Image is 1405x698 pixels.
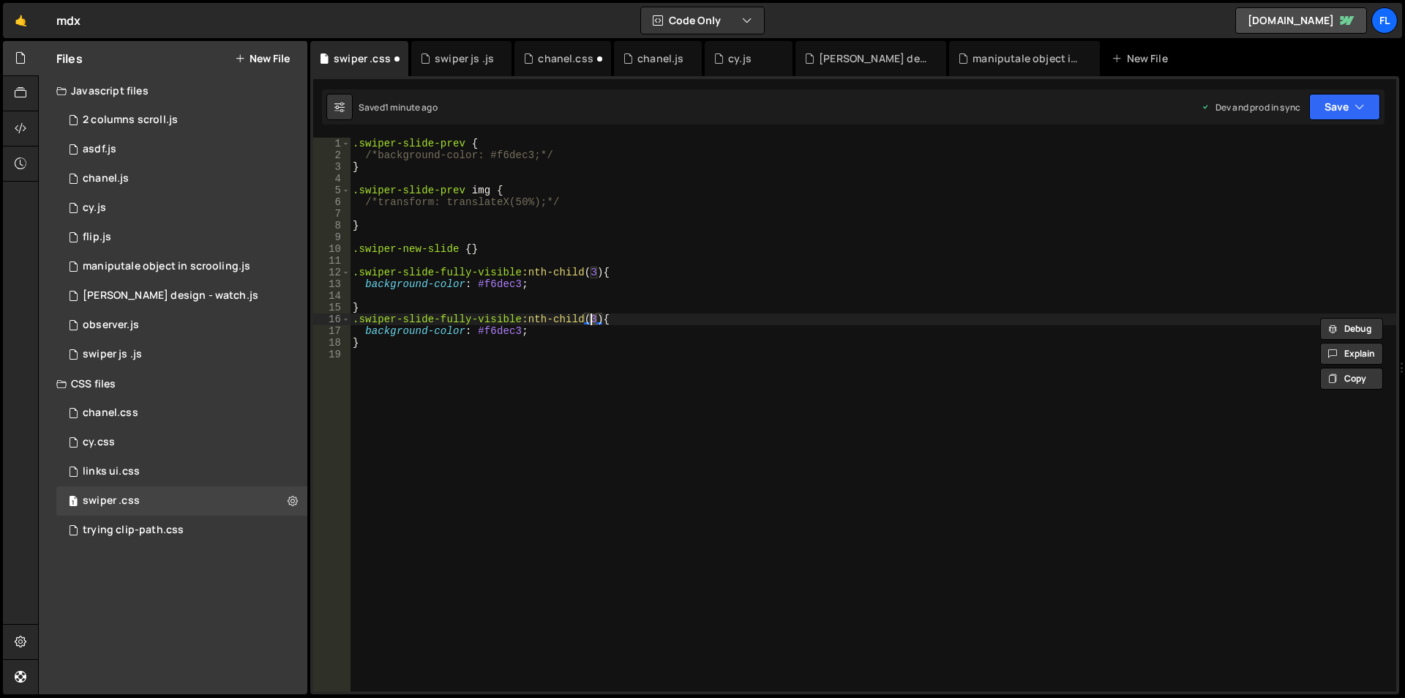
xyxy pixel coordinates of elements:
[56,340,307,369] div: 14087/45370.js
[313,208,351,220] div: 7
[1309,94,1380,120] button: Save
[56,193,307,223] div: 14087/44148.js
[56,486,307,516] div: 14087/45371.css
[83,172,129,185] div: chanel.js
[83,348,142,361] div: swiper js .js
[313,196,351,208] div: 6
[56,516,307,545] div: 14087/36400.css
[313,138,351,149] div: 1
[56,12,80,29] div: mdx
[56,51,83,67] h2: Files
[819,51,929,66] div: [PERSON_NAME] design - watch.js
[1320,318,1383,340] button: Debug
[313,278,351,290] div: 13
[83,289,258,302] div: [PERSON_NAME] design - watch.js
[56,164,307,193] div: 14087/45247.js
[435,51,494,66] div: swiper js .js
[637,51,683,66] div: chanel.js
[313,302,351,313] div: 15
[56,457,307,486] div: 14087/37841.css
[313,290,351,302] div: 14
[56,105,307,135] div: 14087/36530.js
[83,231,111,244] div: flip.js
[334,51,391,66] div: swiper .css
[313,161,351,173] div: 3
[313,149,351,161] div: 2
[385,101,438,114] div: 1 minute ago
[83,114,178,127] div: 2 columns scroll.js
[313,231,351,243] div: 9
[313,313,351,325] div: 16
[56,311,307,340] div: 14087/36990.js
[56,223,307,252] div: 14087/37273.js
[728,51,752,66] div: cy.js
[3,3,39,38] a: 🤙
[538,51,593,66] div: chanel.css
[313,243,351,255] div: 10
[313,267,351,278] div: 12
[1235,7,1367,34] a: [DOMAIN_NAME]
[56,135,307,164] div: 14087/43937.js
[83,465,140,478] div: links ui.css
[313,255,351,267] div: 11
[83,319,139,332] div: observer.js
[39,76,307,105] div: Javascript files
[313,337,351,349] div: 18
[1320,343,1383,365] button: Explain
[313,325,351,337] div: 17
[313,173,351,185] div: 4
[235,53,290,64] button: New File
[1371,7,1398,34] a: fl
[83,406,138,420] div: chanel.css
[83,436,115,449] div: cy.css
[1112,51,1173,66] div: New File
[56,398,307,428] div: 14087/45251.css
[313,349,351,360] div: 19
[641,7,764,34] button: Code Only
[83,524,184,537] div: trying clip-path.css
[83,260,250,273] div: maniputale object in scrooling.js
[56,252,307,281] div: 14087/36120.js
[1201,101,1300,114] div: Dev and prod in sync
[313,185,351,196] div: 5
[56,428,307,457] div: 14087/44196.css
[83,494,140,508] div: swiper .css
[973,51,1082,66] div: maniputale object in scrooling.js
[56,281,307,311] div: 14087/35941.js
[83,201,106,215] div: cy.js
[359,101,438,114] div: Saved
[39,369,307,398] div: CSS files
[69,497,78,508] span: 1
[313,220,351,231] div: 8
[1320,368,1383,390] button: Copy
[83,143,116,156] div: asdf.js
